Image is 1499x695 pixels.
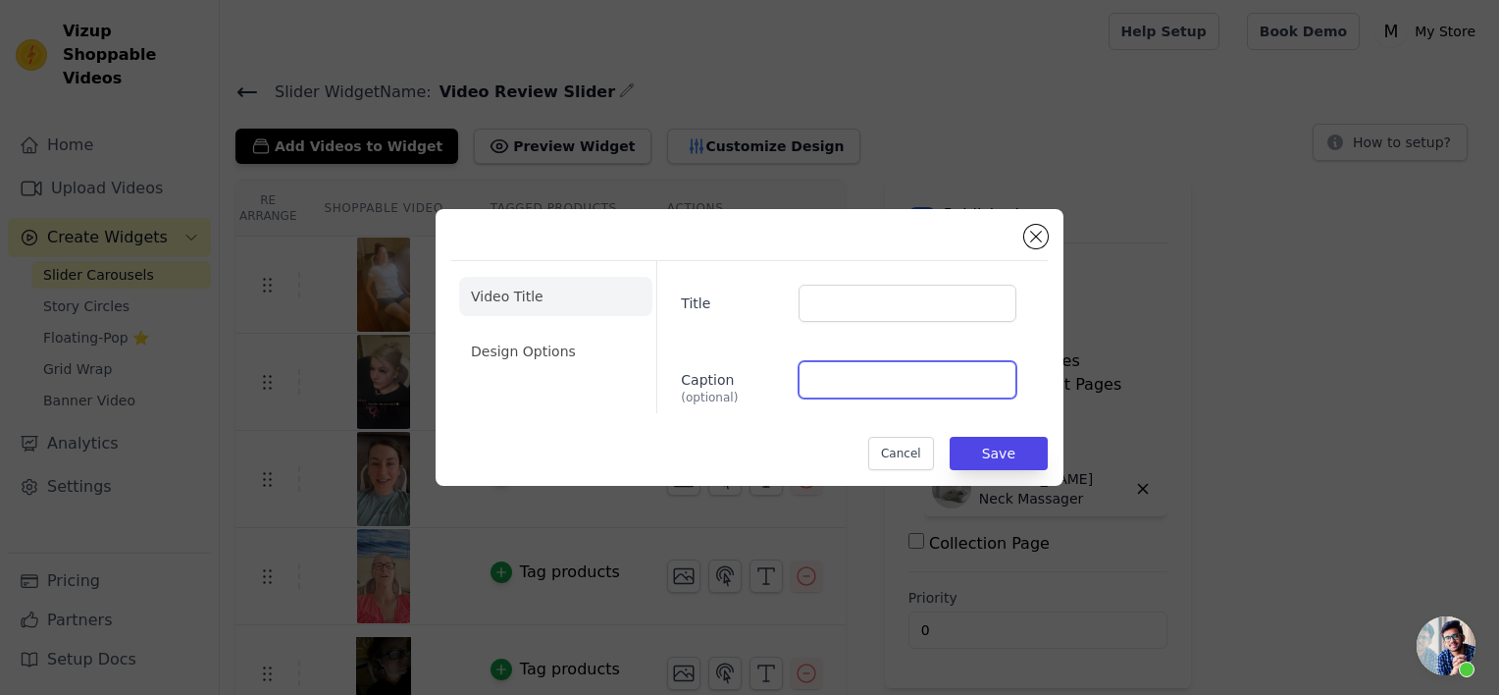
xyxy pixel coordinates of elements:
[681,286,782,313] label: Title
[681,390,782,405] span: (optional)
[1417,616,1475,675] a: Open chat
[950,437,1048,470] button: Save
[1024,225,1048,248] button: Close modal
[868,437,934,470] button: Cancel
[459,277,652,316] li: Video Title
[681,362,782,405] label: Caption
[459,332,652,371] li: Design Options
